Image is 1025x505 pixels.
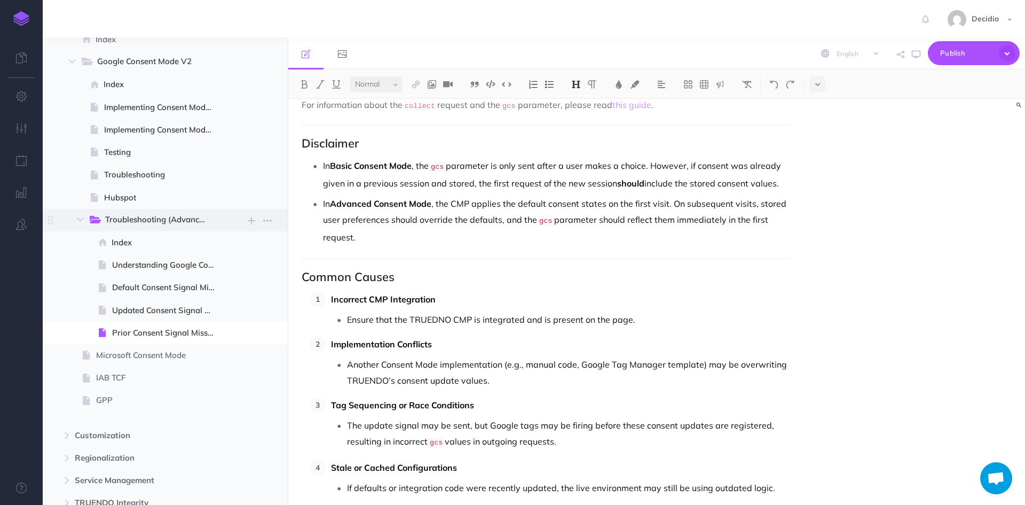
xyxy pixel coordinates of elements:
[112,281,224,294] span: Default Consent Signal Missing or Incorrect
[427,80,437,89] img: Add image button
[486,80,495,88] img: Code block button
[105,213,215,227] span: Troubleshooting (Advanced)
[940,45,994,61] span: Publish
[323,158,791,191] p: In , the parameter is only sent after a user makes a choice. However, if consent was already give...
[104,78,224,91] span: Index
[347,356,791,389] p: Another Consent Mode implementation (e.g., manual code, Google Tag Manager template) may be overw...
[302,270,791,283] h2: Common Causes
[429,162,446,172] code: gcs
[104,123,224,136] span: Implementing Consent Mode V2 without GTM
[630,80,640,89] img: Text background color button
[529,80,538,89] img: Ordered list button
[302,137,791,150] h2: Disclaimer
[428,438,445,448] code: gcs
[470,80,479,89] img: Blockquote button
[715,80,725,89] img: Callout dropdown menu button
[75,452,210,464] span: Regionalization
[699,80,709,89] img: Create table button
[13,11,29,26] img: logo-mark.svg
[347,312,791,328] p: Ensure that the TRUEDNO CMP is integrated and is present on the page.
[112,236,224,249] span: Index
[323,196,791,245] p: In , the CMP applies the default consent states on the first visit. On subsequent visits, stored ...
[331,400,474,410] strong: Tag Sequencing or Race Conditions
[330,198,431,209] strong: Advanced Consent Mode
[966,14,1004,24] span: Decidio
[75,429,210,442] span: Customization
[769,80,779,89] img: Undo
[742,80,752,89] img: Clear styles button
[112,259,224,271] span: Understanding Google Collect Requests and the gcs Parameter
[545,80,554,89] img: Unordered list button
[411,80,421,89] img: Link button
[112,327,224,339] span: Prior Consent Signal Missing or Incorrect
[332,80,341,89] img: Underline button
[331,339,432,349] strong: Implementation Conflicts
[112,304,224,317] span: Updated Consent Signal Missing or Incorrect
[443,80,453,89] img: Add video button
[104,168,224,181] span: Troubleshooting
[97,55,208,69] span: Google Consent Mode V2
[316,80,325,89] img: Italic button
[785,80,795,89] img: Redo
[96,371,224,384] span: IAB TCF
[948,10,966,29] img: 7f96377f739bcc041f1f8485b8c8cd3c.jpg
[502,80,511,88] img: Inline code button
[657,80,666,89] img: Alignment dropdown menu button
[403,101,437,111] code: collect
[537,216,554,226] code: gcs
[104,146,224,159] span: Testing
[617,178,644,189] strong: should
[96,349,224,362] span: Microsoft Consent Mode
[75,474,210,487] span: Service Management
[928,41,1020,65] button: Publish
[612,99,651,110] a: this guide
[302,98,791,113] p: For information about the request and the parameter, please read .
[299,80,309,89] img: Bold button
[331,462,457,473] strong: Stale or Cached Configurations
[347,480,791,496] p: If defaults or integration code were recently updated, the live environment may still be using ou...
[571,80,581,89] img: Headings dropdown button
[96,33,224,46] span: Index
[587,80,597,89] img: Paragraph button
[330,160,412,171] strong: Basic Consent Mode
[500,101,517,111] code: gcs
[614,80,624,89] img: Text color button
[96,394,224,407] span: GPP
[980,462,1012,494] a: Open chat
[104,101,224,114] span: Implementing Consent Mode V2 with GTM
[104,191,224,204] span: Hubspot
[347,417,791,451] p: The update signal may be sent, but Google tags may be firing before these consent updates are reg...
[331,294,436,305] strong: Incorrect CMP Integration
